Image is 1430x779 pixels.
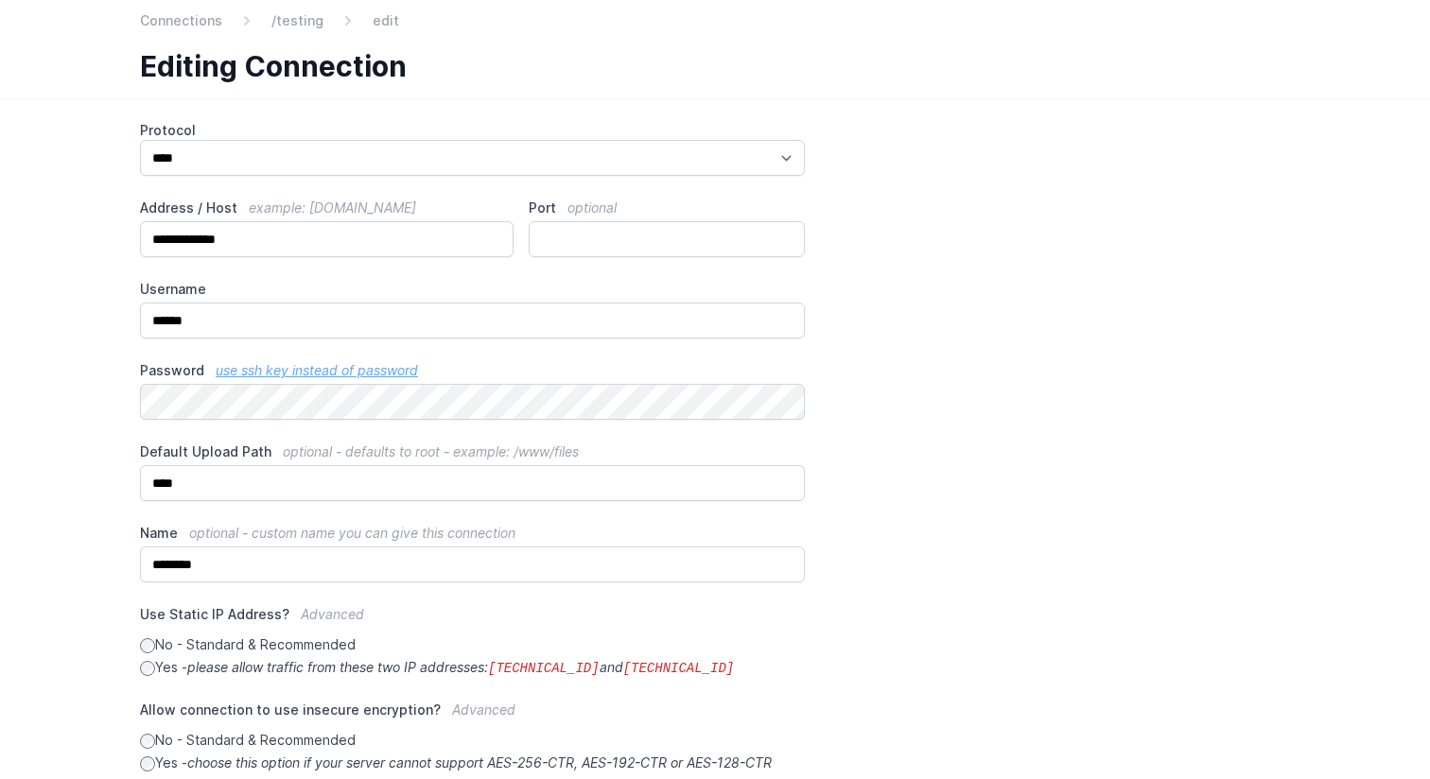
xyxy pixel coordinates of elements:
label: Use Static IP Address? [140,605,805,635]
input: Yes -choose this option if your server cannot support AES-256-CTR, AES-192-CTR or AES-128-CTR [140,756,155,771]
span: edit [373,11,399,30]
label: Address / Host [140,199,514,217]
span: Advanced [301,606,364,622]
input: Yes -please allow traffic from these two IP addresses:[TECHNICAL_ID]and[TECHNICAL_ID] [140,661,155,676]
span: optional - defaults to root - example: /www/files [283,443,579,459]
a: Connections [140,11,222,30]
span: optional [567,199,617,216]
label: Default Upload Path [140,442,805,461]
label: Protocol [140,121,805,140]
i: please allow traffic from these two IP addresses: and [187,659,734,675]
code: [TECHNICAL_ID] [488,661,600,676]
h1: Editing Connection [140,49,1275,83]
code: [TECHNICAL_ID] [623,661,735,676]
span: Advanced [452,701,515,718]
a: /testing [271,11,323,30]
label: No - Standard & Recommended [140,731,805,750]
label: Yes - [140,753,805,772]
label: Yes - [140,658,805,678]
label: Password [140,361,805,380]
label: Port [529,199,805,217]
label: Name [140,524,805,543]
label: Username [140,280,805,299]
a: use ssh key instead of password [216,362,418,378]
span: optional - custom name you can give this connection [189,525,515,541]
iframe: Drift Widget Chat Controller [1335,684,1407,756]
input: No - Standard & Recommended [140,638,155,653]
i: choose this option if your server cannot support AES-256-CTR, AES-192-CTR or AES-128-CTR [187,754,772,770]
nav: Breadcrumb [140,11,1290,42]
span: example: [DOMAIN_NAME] [249,199,416,216]
label: Allow connection to use insecure encryption? [140,701,805,731]
input: No - Standard & Recommended [140,734,155,749]
label: No - Standard & Recommended [140,635,805,654]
